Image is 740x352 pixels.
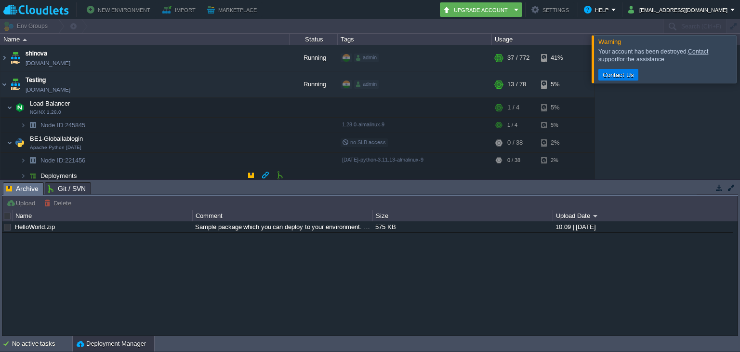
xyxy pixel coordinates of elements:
img: Cloudlets [3,4,69,16]
div: Name [13,210,192,221]
div: 575 KB [373,221,552,232]
img: AMDAwAAAACH5BAEAAAAALAAAAAABAAEAAAICRAEAOw== [7,133,13,152]
button: Deployment Manager [77,339,146,349]
div: 37 / 772 [507,45,529,71]
a: Node ID:221456 [40,156,87,164]
div: Your account has been destroyed. for the assistance. [598,48,734,63]
div: 13 / 78 [507,71,526,97]
button: Upgrade Account [443,4,511,15]
button: Delete [44,199,74,207]
span: Warning [598,38,621,45]
span: [DATE]-python-3.11.13-almalinux-9 [342,157,423,162]
div: 1 / 4 [507,98,519,117]
a: shinova [26,49,47,58]
button: Settings [531,4,572,15]
div: Comment [193,210,372,221]
div: 0 / 38 [507,153,520,168]
div: No active tasks [12,336,72,352]
span: BE1-Globallablogin [29,135,84,143]
span: Node ID: [40,157,65,164]
img: AMDAwAAAACH5BAEAAAAALAAAAAABAAEAAAICRAEAOw== [0,45,8,71]
a: Load BalancerNGINX 1.28.0 [29,100,71,107]
div: admin [354,54,379,62]
div: Status [290,34,337,45]
span: no SLB access [342,139,386,145]
div: Upload Date [554,210,733,221]
span: 1.28.0-almalinux-9 [342,122,384,127]
button: Help [584,4,611,15]
div: Name [1,34,289,45]
div: 0 / 38 [507,133,523,152]
a: Testing [26,75,46,85]
div: 5% [541,98,572,117]
img: AMDAwAAAACH5BAEAAAAALAAAAAABAAEAAAICRAEAOw== [0,71,8,97]
img: AMDAwAAAACH5BAEAAAAALAAAAAABAAEAAAICRAEAOw== [20,168,26,183]
div: 2% [541,133,572,152]
span: Git / SVN [48,183,86,194]
a: [DOMAIN_NAME] [26,58,70,68]
span: Load Balancer [29,99,71,108]
a: HelloWorld.zip [15,223,55,230]
img: AMDAwAAAACH5BAEAAAAALAAAAAABAAEAAAICRAEAOw== [9,71,22,97]
div: admin [354,80,379,89]
div: Running [290,71,338,97]
button: [EMAIL_ADDRESS][DOMAIN_NAME] [628,4,730,15]
div: Usage [492,34,594,45]
div: 5% [541,118,572,133]
img: AMDAwAAAACH5BAEAAAAALAAAAAABAAEAAAICRAEAOw== [13,133,26,152]
img: AMDAwAAAACH5BAEAAAAALAAAAAABAAEAAAICRAEAOw== [26,118,40,133]
button: New Environment [87,4,153,15]
a: Node ID:245845 [40,121,87,129]
div: Sample package which you can deploy to your environment. Feel free to delete and upload a package... [193,221,372,232]
img: AMDAwAAAACH5BAEAAAAALAAAAAABAAEAAAICRAEAOw== [20,153,26,168]
div: 1 / 4 [507,118,517,133]
img: AMDAwAAAACH5BAEAAAAALAAAAAABAAEAAAICRAEAOw== [26,168,40,183]
img: AMDAwAAAACH5BAEAAAAALAAAAAABAAEAAAICRAEAOw== [9,45,22,71]
div: Tags [338,34,491,45]
span: 245845 [40,121,87,129]
button: Marketplace [207,4,260,15]
div: 41% [541,45,572,71]
span: Apache Python [DATE] [30,145,81,150]
button: Contact Us [600,70,637,79]
a: [DOMAIN_NAME] [26,85,70,95]
img: AMDAwAAAACH5BAEAAAAALAAAAAABAAEAAAICRAEAOw== [13,98,26,117]
span: 221456 [40,156,87,164]
button: Upload [6,199,38,207]
div: Running [290,45,338,71]
span: Archive [6,183,39,195]
a: BE1-GloballabloginApache Python [DATE] [29,135,84,142]
div: Size [373,210,553,221]
div: 5% [541,71,572,97]
div: 10:09 | [DATE] [553,221,732,232]
img: AMDAwAAAACH5BAEAAAAALAAAAAABAAEAAAICRAEAOw== [7,98,13,117]
span: Node ID: [40,122,65,129]
div: 2% [541,153,572,168]
img: AMDAwAAAACH5BAEAAAAALAAAAAABAAEAAAICRAEAOw== [20,118,26,133]
span: NGINX 1.28.0 [30,109,61,115]
img: AMDAwAAAACH5BAEAAAAALAAAAAABAAEAAAICRAEAOw== [26,153,40,168]
a: Deployments [40,172,79,180]
button: Import [162,4,198,15]
img: AMDAwAAAACH5BAEAAAAALAAAAAABAAEAAAICRAEAOw== [23,39,27,41]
